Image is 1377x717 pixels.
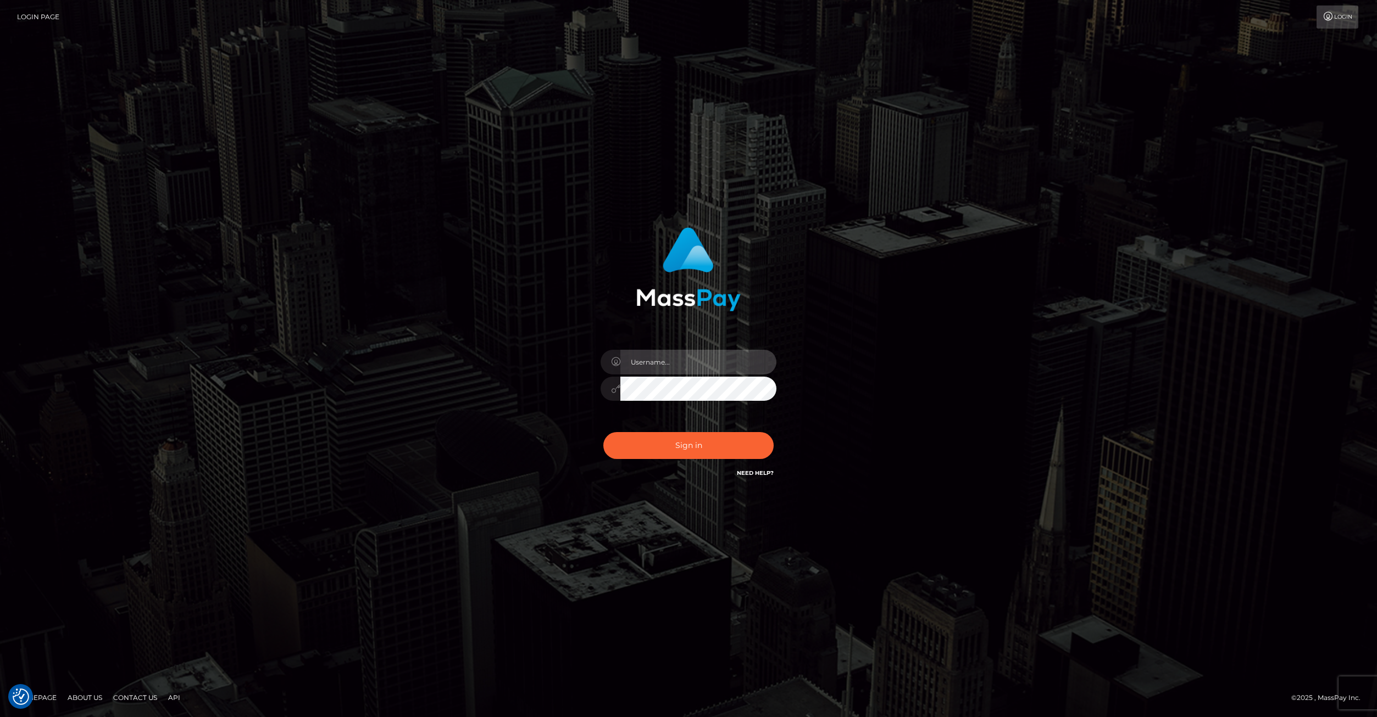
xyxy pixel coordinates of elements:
a: Homepage [12,689,61,706]
a: Login Page [17,5,59,29]
a: API [164,689,185,706]
a: About Us [63,689,107,706]
button: Sign in [603,432,774,459]
a: Login [1317,5,1358,29]
button: Consent Preferences [13,688,29,705]
div: © 2025 , MassPay Inc. [1291,692,1369,704]
img: Revisit consent button [13,688,29,705]
a: Contact Us [109,689,162,706]
input: Username... [620,350,776,374]
a: Need Help? [737,469,774,477]
img: MassPay Login [636,227,741,311]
